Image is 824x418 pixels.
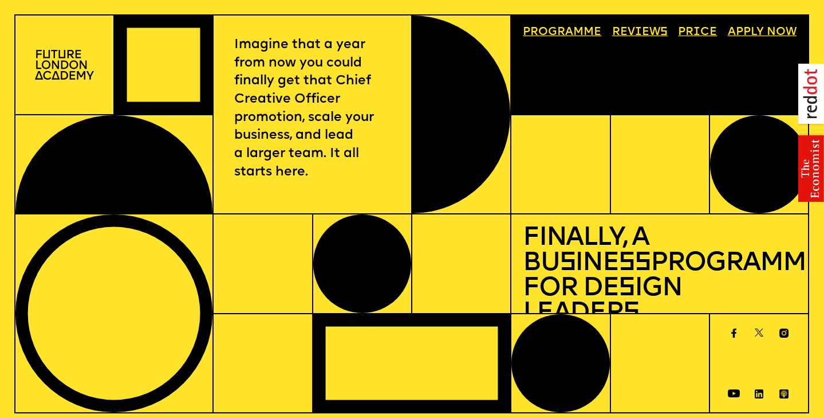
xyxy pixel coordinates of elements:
span: a [565,26,573,38]
span: s [559,250,575,277]
a: Programme [517,21,607,44]
a: Apply now [722,21,802,44]
a: Reviews [606,21,673,44]
span: A [728,26,736,38]
span: s [618,275,634,302]
span: ss [618,250,650,277]
h1: Finally, a Bu ine Programme for De ign Leader [523,226,797,326]
span: s [623,300,639,327]
a: Price [672,21,723,44]
p: Imagine that a year from now you could finally get that Chief Creative Officer promotion, scale y... [234,36,391,181]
